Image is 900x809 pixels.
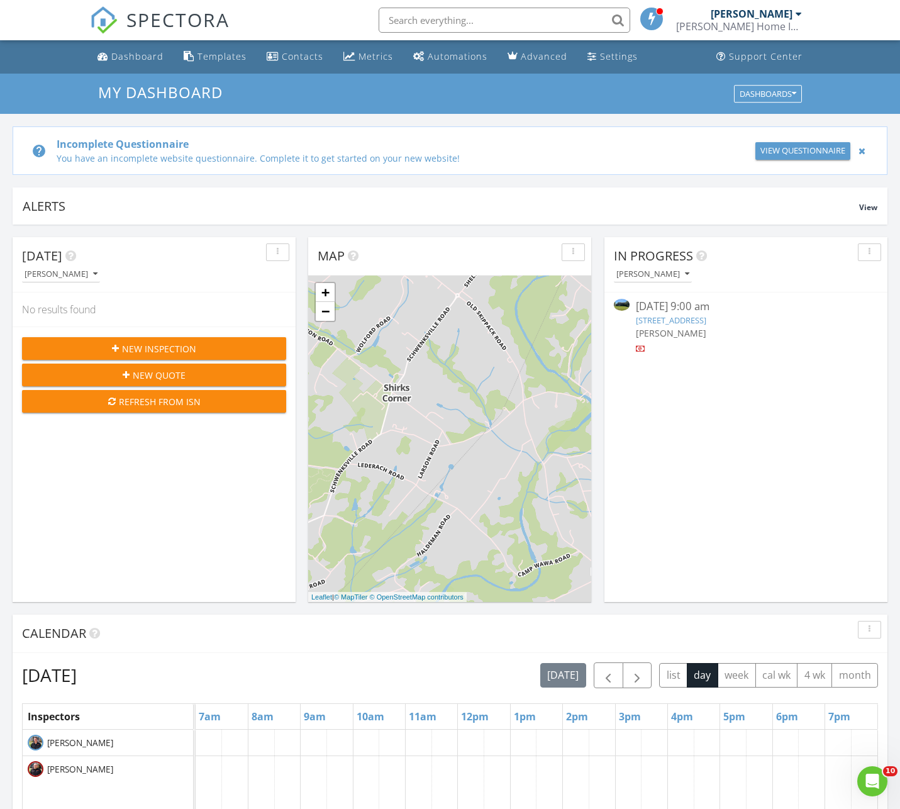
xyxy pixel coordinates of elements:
span: In Progress [614,247,693,264]
button: week [718,663,756,688]
a: 8am [248,706,277,727]
a: Advanced [503,45,572,69]
button: list [659,663,687,688]
div: | [308,592,467,603]
span: [PERSON_NAME] [45,763,116,776]
span: [PERSON_NAME] [636,327,706,339]
a: Templates [179,45,252,69]
a: SPECTORA [90,17,230,43]
button: New Quote [22,364,286,386]
span: New Inspection [122,342,196,355]
a: Automations (Basic) [408,45,492,69]
a: 7pm [825,706,853,727]
span: Map [318,247,345,264]
button: New Inspection [22,337,286,360]
div: Musselman Home Inspection [676,20,802,33]
div: Settings [600,50,638,62]
h2: [DATE] [22,662,77,688]
button: cal wk [755,663,798,688]
button: [PERSON_NAME] [22,266,100,283]
a: Zoom out [316,302,335,321]
a: Settings [582,45,643,69]
div: [PERSON_NAME] [711,8,792,20]
a: 3pm [616,706,644,727]
div: No results found [13,293,296,326]
div: Contacts [282,50,323,62]
div: Advanced [521,50,567,62]
a: Contacts [262,45,328,69]
a: Dashboard [92,45,169,69]
div: You have an incomplete website questionnaire. Complete it to get started on your new website! [57,152,733,165]
img: musselman_home_inspection_0010.jpg [28,735,43,750]
div: Metrics [358,50,393,62]
a: 9am [301,706,329,727]
span: [DATE] [22,247,62,264]
button: day [687,663,718,688]
span: Inspectors [28,710,80,723]
a: 6pm [773,706,801,727]
span: SPECTORA [126,6,230,33]
a: 5pm [720,706,748,727]
a: View Questionnaire [755,142,850,160]
a: Support Center [711,45,808,69]
button: Refresh from ISN [22,390,286,413]
div: [DATE] 9:00 am [636,299,856,315]
a: [STREET_ADDRESS] [636,315,706,326]
a: [DATE] 9:00 am [STREET_ADDRESS] [PERSON_NAME] [614,299,878,355]
a: 12pm [458,706,492,727]
a: 1pm [511,706,539,727]
img: 9345586%2Fcover_photos%2F2upNKNyVcGUKUE9ZC51u%2Fsmall.jpg [614,299,630,311]
span: 10 [883,766,897,776]
a: Zoom in [316,283,335,302]
button: Dashboards [734,85,802,103]
div: View Questionnaire [760,145,845,157]
i: help [31,143,47,159]
img: The Best Home Inspection Software - Spectora [90,6,118,34]
button: [PERSON_NAME] [614,266,692,283]
div: Refresh from ISN [32,395,276,408]
div: [PERSON_NAME] [25,270,97,279]
span: [PERSON_NAME] [45,737,116,749]
div: [PERSON_NAME] [616,270,689,279]
a: 2pm [563,706,591,727]
span: View [859,202,877,213]
div: Alerts [23,198,859,215]
iframe: Intercom live chat [857,766,887,796]
button: [DATE] [540,663,586,688]
button: month [831,663,878,688]
a: 4pm [668,706,696,727]
button: 4 wk [797,663,832,688]
div: Automations [428,50,487,62]
div: Support Center [729,50,803,62]
img: musselman_home_inspection_0014.jpg [28,761,43,777]
div: Dashboards [740,89,796,98]
a: 7am [196,706,224,727]
a: 11am [406,706,440,727]
a: © OpenStreetMap contributors [370,593,464,601]
input: Search everything... [379,8,630,33]
div: Templates [197,50,247,62]
a: 10am [353,706,387,727]
a: © MapTiler [334,593,368,601]
span: New Quote [133,369,186,382]
span: Calendar [22,625,86,642]
div: Dashboard [111,50,164,62]
div: Incomplete Questionnaire [57,137,733,152]
a: Metrics [338,45,398,69]
button: Previous day [594,662,623,688]
a: Leaflet [311,593,332,601]
span: My Dashboard [98,82,223,103]
button: Next day [623,662,652,688]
